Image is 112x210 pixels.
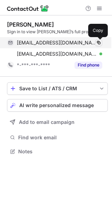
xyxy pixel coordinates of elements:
[7,29,108,35] div: Sign in to view [PERSON_NAME]’s full profile
[19,86,96,91] div: Save to List / ATS / CRM
[7,21,54,28] div: [PERSON_NAME]
[75,62,102,69] button: Reveal Button
[17,51,97,57] span: [EMAIL_ADDRESS][DOMAIN_NAME]
[7,147,108,156] button: Notes
[7,116,108,128] button: Add to email campaign
[18,134,105,141] span: Find work email
[7,82,108,95] button: save-profile-one-click
[17,40,97,46] span: [EMAIL_ADDRESS][DOMAIN_NAME]
[7,133,108,142] button: Find work email
[7,4,49,13] img: ContactOut v5.3.10
[18,148,105,155] span: Notes
[19,103,94,108] span: AI write personalized message
[7,99,108,112] button: AI write personalized message
[19,119,75,125] span: Add to email campaign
